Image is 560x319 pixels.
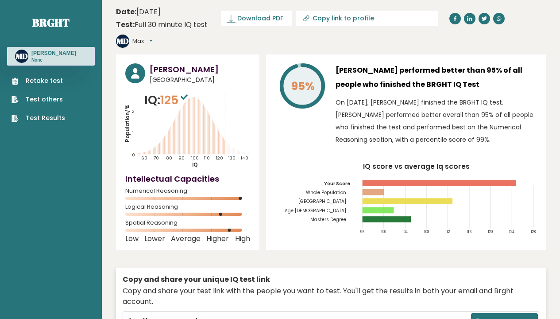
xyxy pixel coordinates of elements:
[363,162,470,171] tspan: IQ score vs average Iq scores
[116,7,136,17] b: Date:
[12,76,65,86] a: Retake test
[117,36,129,46] text: MD
[310,216,346,223] tspan: Masters Degree
[116,19,208,30] div: Full 30 minute IQ test
[12,95,65,104] a: Test others
[124,105,131,142] tspan: Population/%
[31,57,76,63] p: None
[144,91,190,109] p: IQ:
[171,237,201,241] span: Average
[424,230,429,235] tspan: 108
[228,155,236,161] tspan: 130
[237,14,283,23] span: Download PDF
[144,237,165,241] span: Lower
[445,230,450,235] tspan: 112
[150,63,250,75] h3: [PERSON_NAME]
[191,155,198,161] tspan: 100
[125,221,250,225] span: Spatial Reasoning
[31,50,76,57] h3: [PERSON_NAME]
[132,37,152,46] button: Max
[116,7,161,17] time: [DATE]
[298,198,346,205] tspan: [GEOGRAPHIC_DATA]
[125,205,250,209] span: Logical Reasoning
[467,230,471,235] tspan: 116
[291,78,315,94] tspan: 95%
[204,155,210,161] tspan: 110
[154,155,159,161] tspan: 70
[132,130,134,136] tspan: 1
[235,237,250,241] span: High
[132,109,135,114] tspan: 2
[306,189,346,196] tspan: Whole Population
[360,230,364,235] tspan: 96
[150,75,250,85] span: [GEOGRAPHIC_DATA]
[402,230,408,235] tspan: 104
[166,155,172,161] tspan: 80
[32,16,70,30] a: Brght
[336,63,537,92] h3: [PERSON_NAME] performed better than 95% of all people who finished the BRGHT IQ Test
[125,237,139,241] span: Low
[12,113,65,123] a: Test Results
[336,96,537,146] p: On [DATE], [PERSON_NAME] finished the BRGHT IQ test. [PERSON_NAME] performed better overall than ...
[132,152,135,158] tspan: 0
[221,11,292,26] a: Download PDF
[116,19,135,30] b: Test:
[488,230,493,235] tspan: 120
[206,237,229,241] span: Higher
[125,189,250,193] span: Numerical Reasoning
[123,274,539,285] div: Copy and share your unique IQ test link
[192,161,198,168] tspan: IQ
[381,230,386,235] tspan: 100
[509,230,514,235] tspan: 124
[178,155,185,161] tspan: 90
[531,230,536,235] tspan: 128
[324,180,350,187] tspan: Your Score
[123,286,539,307] div: Copy and share your test link with the people you want to test. You'll get the results in both yo...
[125,173,250,185] h4: Intellectual Capacities
[241,155,248,161] tspan: 140
[141,155,147,161] tspan: 60
[216,155,223,161] tspan: 120
[285,207,346,214] tspan: Age [DEMOGRAPHIC_DATA]
[16,51,28,61] text: MD
[160,92,190,108] span: 125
